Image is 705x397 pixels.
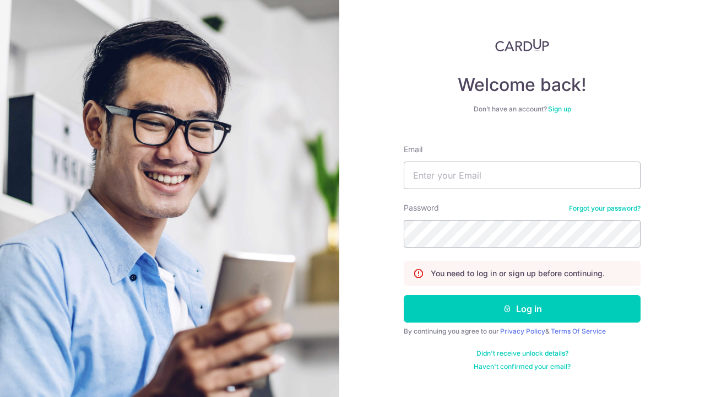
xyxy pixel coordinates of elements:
[569,204,641,213] a: Forgot your password?
[404,295,641,323] button: Log in
[474,362,571,371] a: Haven't confirmed your email?
[551,327,606,335] a: Terms Of Service
[404,105,641,114] div: Don’t have an account?
[495,39,549,52] img: CardUp Logo
[404,327,641,336] div: By continuing you agree to our &
[500,327,545,335] a: Privacy Policy
[404,74,641,96] h4: Welcome back!
[404,144,422,155] label: Email
[548,105,571,113] a: Sign up
[404,202,439,213] label: Password
[431,268,605,279] p: You need to log in or sign up before continuing.
[404,162,641,189] input: Enter your Email
[476,349,568,358] a: Didn't receive unlock details?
